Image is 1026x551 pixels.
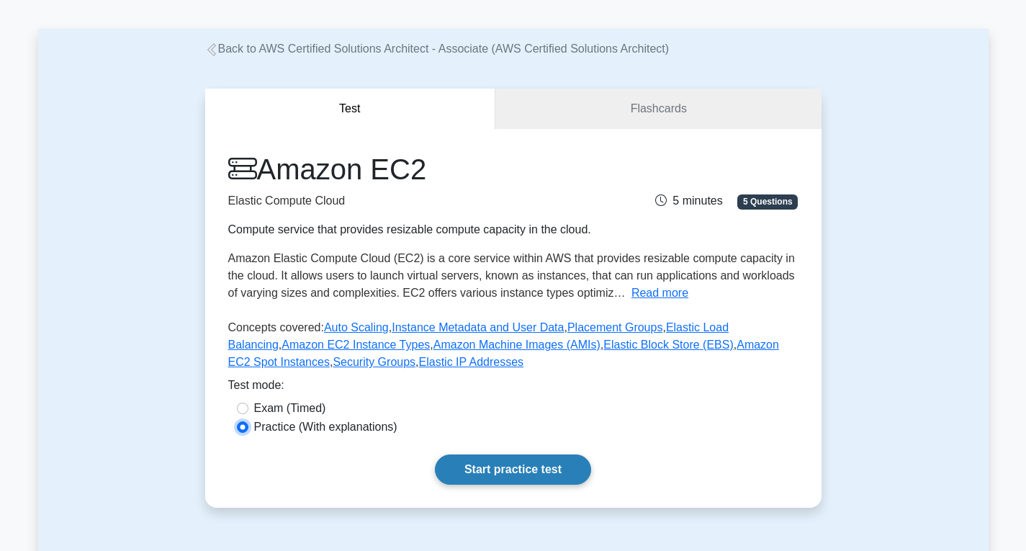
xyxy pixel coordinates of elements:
[655,194,722,207] span: 5 minutes
[603,339,734,351] a: Elastic Block Store (EBS)
[254,418,397,436] label: Practice (With explanations)
[333,356,415,368] a: Security Groups
[228,152,603,187] h1: Amazon EC2
[228,319,798,377] p: Concepts covered: , , , , , , , , ,
[205,42,670,55] a: Back to AWS Certified Solutions Architect - Associate (AWS Certified Solutions Architect)
[228,192,603,210] p: Elastic Compute Cloud
[435,454,591,485] a: Start practice test
[419,356,524,368] a: Elastic IP Addresses
[254,400,326,417] label: Exam (Timed)
[567,321,663,333] a: Placement Groups
[228,377,798,400] div: Test mode:
[631,285,688,302] button: Read more
[495,89,821,130] a: Flashcards
[433,339,600,351] a: Amazon Machine Images (AMIs)
[228,252,795,299] span: Amazon Elastic Compute Cloud (EC2) is a core service within AWS that provides resizable compute c...
[737,194,798,209] span: 5 Questions
[392,321,564,333] a: Instance Metadata and User Data
[324,321,389,333] a: Auto Scaling
[205,89,496,130] button: Test
[282,339,430,351] a: Amazon EC2 Instance Types
[228,221,603,238] div: Compute service that provides resizable compute capacity in the cloud.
